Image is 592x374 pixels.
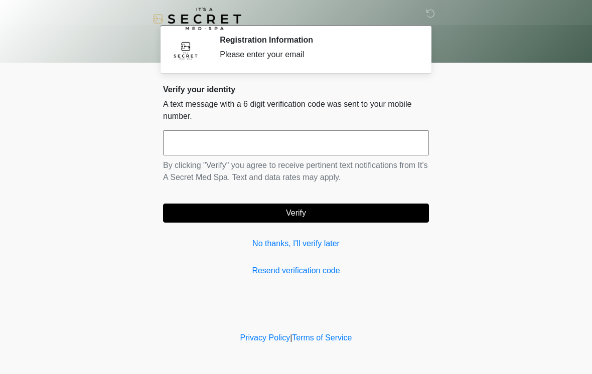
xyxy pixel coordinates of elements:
a: Privacy Policy [240,333,290,342]
a: Terms of Service [292,333,352,342]
a: Resend verification code [163,265,429,277]
a: No thanks, I'll verify later [163,238,429,250]
p: A text message with a 6 digit verification code was sent to your mobile number. [163,98,429,122]
h2: Verify your identity [163,85,429,94]
a: | [290,333,292,342]
h2: Registration Information [220,35,414,45]
p: By clicking "Verify" you agree to receive pertinent text notifications from It's A Secret Med Spa... [163,159,429,183]
img: It's A Secret Med Spa Logo [153,8,241,30]
div: Please enter your email [220,49,414,61]
img: Agent Avatar [171,35,201,65]
button: Verify [163,204,429,223]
